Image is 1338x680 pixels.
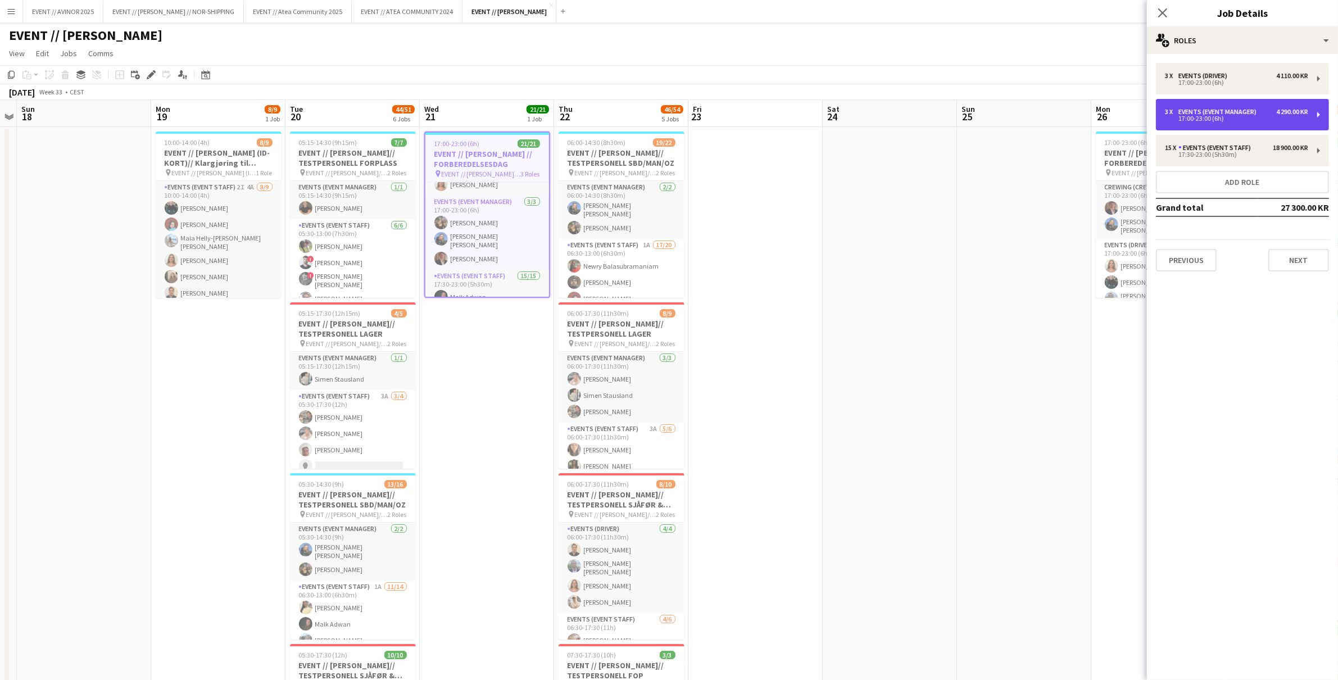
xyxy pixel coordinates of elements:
span: 17:00-23:00 (6h) [1105,138,1150,147]
div: 05:15-14:30 (9h15m)7/7EVENT // [PERSON_NAME]// TESTPERSONELL FORPLASS EVENT // [PERSON_NAME]// TE... [290,132,416,298]
h3: EVENT // [PERSON_NAME] // FORBEREDELSESDAG [1096,148,1222,168]
h3: Job Details [1147,6,1338,20]
span: Fri [693,104,702,114]
h3: EVENT // [PERSON_NAME]// TESTPERSONELL SBD/MAN/OZ [559,148,684,168]
a: View [4,46,29,61]
td: 27 300.00 KR [1258,198,1329,216]
div: Events (Event Staff) [1178,144,1255,152]
span: ! [307,272,314,279]
span: 21/21 [518,139,540,148]
span: EVENT // [PERSON_NAME]// TESTPERSONELL SBD/MAN/OZ [306,510,388,519]
div: Events (Event Manager) [1178,108,1261,116]
app-job-card: 06:00-17:30 (11h30m)8/10EVENT // [PERSON_NAME]// TESTPERSONELL SJÅFØR & CREW EVENT // [PERSON_NAM... [559,473,684,640]
span: Comms [88,48,114,58]
span: 05:15-14:30 (9h15m) [299,138,357,147]
span: 7/7 [391,138,407,147]
span: 25 [960,110,975,123]
span: Sun [21,104,35,114]
app-card-role: Events (Event Manager)3/306:00-17:30 (11h30m)[PERSON_NAME]Simen Stausland[PERSON_NAME] [559,352,684,423]
span: Sun [961,104,975,114]
span: ! [307,256,314,262]
span: EVENT // [PERSON_NAME] // FORBEREDELSESDAG [1112,169,1194,177]
span: 8/9 [265,105,280,114]
div: 6 Jobs [393,115,414,123]
div: 3 x [1165,72,1178,80]
span: Sat [827,104,840,114]
span: 3 Roles [521,170,540,178]
div: Events (Driver) [1178,72,1232,80]
a: Edit [31,46,53,61]
app-job-card: 05:15-17:30 (12h15m)4/5EVENT // [PERSON_NAME]// TESTPERSONELL LAGER EVENT // [PERSON_NAME]// TEST... [290,302,416,469]
app-job-card: 06:00-14:30 (8h30m)19/22EVENT // [PERSON_NAME]// TESTPERSONELL SBD/MAN/OZ EVENT // [PERSON_NAME]/... [559,132,684,298]
h3: EVENT // [PERSON_NAME] (ID-KORT)// Klargjøring til Konseptverifikasjons [156,148,282,168]
span: 17:00-23:00 (6h) [434,139,480,148]
span: 20 [288,110,303,123]
span: 05:30-17:30 (12h) [299,651,348,659]
div: 17:00-23:00 (6h) [1165,116,1308,121]
div: 5 Jobs [661,115,683,123]
span: 8/10 [656,480,675,488]
a: Comms [84,46,118,61]
td: Grand total [1156,198,1258,216]
span: 06:00-17:30 (11h30m) [568,480,629,488]
a: Jobs [56,46,81,61]
span: 26 [1094,110,1110,123]
div: 17:00-23:00 (6h) [1165,80,1308,85]
div: 1 Job [527,115,548,123]
app-card-role: Crewing (Crew Leader)2/217:00-23:00 (6h)[PERSON_NAME][PERSON_NAME] [PERSON_NAME] [1096,181,1222,239]
button: EVENT // [PERSON_NAME] [462,1,556,22]
span: Mon [1096,104,1110,114]
h3: EVENT // [PERSON_NAME]// TESTPERSONELL FORPLASS [290,148,416,168]
span: View [9,48,25,58]
app-card-role: Events (Event Staff)15/1517:30-23:00 (5h30m)Malk Adwan [425,270,549,540]
span: 05:30-14:30 (9h) [299,480,344,488]
app-card-role: Events (Driver)4/406:00-17:30 (11h30m)[PERSON_NAME][PERSON_NAME] [PERSON_NAME][PERSON_NAME][PERSO... [559,523,684,613]
span: 2 Roles [656,510,675,519]
span: Tue [290,104,303,114]
app-card-role: Events (Event Manager)1/105:15-14:30 (9h15m)[PERSON_NAME] [290,181,416,219]
span: 2 Roles [388,169,407,177]
div: 17:00-23:00 (6h)24/24EVENT // [PERSON_NAME] // FORBEREDELSESDAG EVENT // [PERSON_NAME] // FORBERE... [1096,132,1222,298]
span: 19 [154,110,170,123]
div: 15 x [1165,144,1178,152]
button: Add role [1156,171,1329,193]
span: EVENT // [PERSON_NAME]// TESTPERSONELL LAGER [575,339,656,348]
span: 05:15-17:30 (12h15m) [299,309,361,318]
app-card-role: Events (Event Manager)3/317:00-23:00 (6h)[PERSON_NAME][PERSON_NAME] [PERSON_NAME][PERSON_NAME] [425,196,549,270]
div: 18 900.00 KR [1273,144,1308,152]
span: 07:30-17:30 (10h) [568,651,616,659]
span: 23 [691,110,702,123]
span: 13/16 [384,480,407,488]
app-card-role: Events (Event Staff)3A5/606:00-17:30 (11h30m)[PERSON_NAME][PERSON_NAME] [559,423,684,546]
span: 2 Roles [656,339,675,348]
button: EVENT // AVINOR 2025 [23,1,103,22]
span: 19/22 [653,138,675,147]
span: 3/3 [660,651,675,659]
span: 8/9 [257,138,273,147]
h3: EVENT // [PERSON_NAME]// TESTPERSONELL LAGER [559,319,684,339]
span: Wed [424,104,439,114]
span: 8/9 [660,309,675,318]
span: 2 Roles [656,169,675,177]
span: 2 Roles [388,339,407,348]
span: 1 Role [256,169,273,177]
button: EVENT // [PERSON_NAME] // NOR-SHIPPING [103,1,244,22]
span: 4/5 [391,309,407,318]
app-card-role: Events (Event Staff)3A3/405:30-17:30 (12h)[PERSON_NAME][PERSON_NAME][PERSON_NAME] [290,390,416,477]
button: EVENT // ATEA COMMUNITY 2024 [352,1,462,22]
app-card-role: Events (Event Manager)2/205:30-14:30 (9h)[PERSON_NAME] [PERSON_NAME][PERSON_NAME] [290,523,416,581]
div: 06:00-17:30 (11h30m)8/9EVENT // [PERSON_NAME]// TESTPERSONELL LAGER EVENT // [PERSON_NAME]// TEST... [559,302,684,469]
span: EVENT // [PERSON_NAME]// TESTPERSONELL SJÅFØR & CREW [575,510,656,519]
app-card-role: Events (Event Staff)2I4A8/910:00-14:00 (4h)[PERSON_NAME][PERSON_NAME]Maia Helly-[PERSON_NAME] [PE... [156,181,282,353]
span: 46/54 [661,105,683,114]
span: 21 [423,110,439,123]
span: 21/21 [527,105,549,114]
app-card-role: Events (Event Manager)1/105:15-17:30 (12h15m)Simen Stausland [290,352,416,390]
app-card-role: Events (Event Staff)1A17/2006:30-13:00 (6h30m)Newry Balasubramaniam[PERSON_NAME][PERSON_NAME] [559,239,684,590]
span: EVENT // [PERSON_NAME]// TESTPERSONELL LAGER [306,339,388,348]
app-job-card: 17:00-23:00 (6h)21/21EVENT // [PERSON_NAME] // FORBEREDELSESDAG EVENT // [PERSON_NAME] // FORBERE... [424,132,550,298]
span: EVENT // [PERSON_NAME] (ID-KORT)// Klargjøring til Konseptverifikasjons [172,169,256,177]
